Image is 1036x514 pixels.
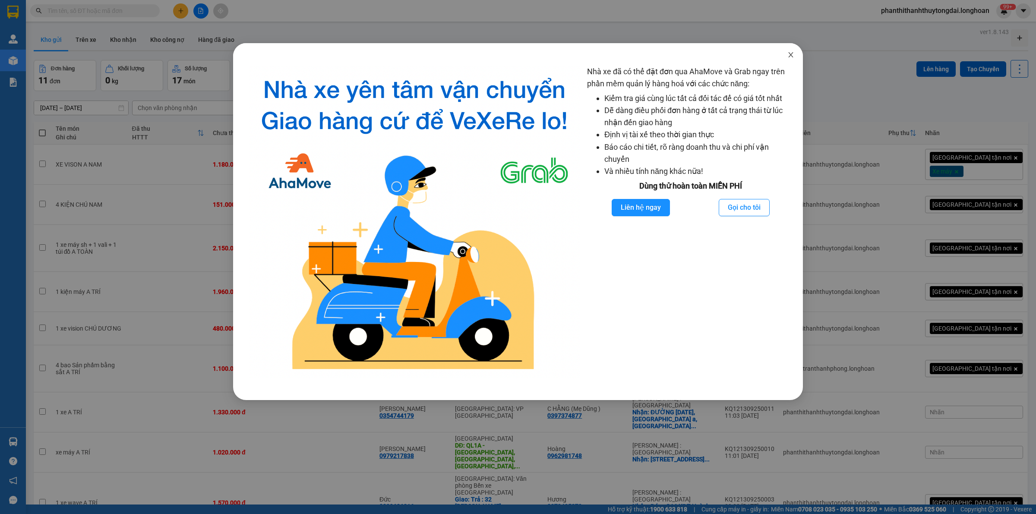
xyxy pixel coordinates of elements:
[587,180,794,192] div: Dùng thử hoàn toàn MIỄN PHÍ
[604,165,794,177] li: Và nhiều tính năng khác nữa!
[587,66,794,378] div: Nhà xe đã có thể đặt đơn qua AhaMove và Grab ngay trên phần mềm quản lý hàng hoá với các chức năng:
[621,202,661,213] span: Liên hệ ngay
[249,66,580,378] img: logo
[604,141,794,166] li: Báo cáo chi tiết, rõ ràng doanh thu và chi phí vận chuyển
[779,43,803,67] button: Close
[728,202,761,213] span: Gọi cho tôi
[719,199,770,216] button: Gọi cho tôi
[604,104,794,129] li: Dễ dàng điều phối đơn hàng ở tất cả trạng thái từ lúc nhận đến giao hàng
[604,92,794,104] li: Kiểm tra giá cùng lúc tất cả đối tác để có giá tốt nhất
[612,199,670,216] button: Liên hệ ngay
[604,129,794,141] li: Định vị tài xế theo thời gian thực
[787,51,794,58] span: close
